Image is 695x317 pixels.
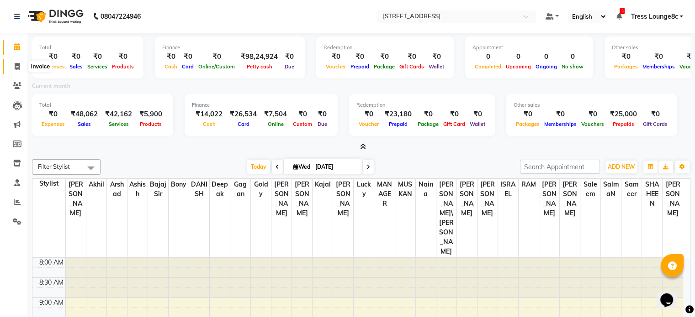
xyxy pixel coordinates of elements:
span: [PERSON_NAME] [457,179,477,219]
a: 3 [616,12,621,21]
div: ₹23,180 [381,109,415,120]
div: ₹14,022 [192,109,226,120]
span: Gift Cards [397,63,426,70]
span: ADD NEW [608,163,635,170]
div: ₹98,24,924 [237,52,281,62]
div: 0 [559,52,586,62]
span: Sales [75,121,93,127]
div: 0 [504,52,533,62]
span: 3 [620,8,625,14]
div: Redemption [324,44,446,52]
div: ₹7,504 [260,109,291,120]
div: ₹0 [291,109,314,120]
div: ₹0 [39,52,67,62]
span: Wallet [426,63,446,70]
div: ₹0 [110,52,136,62]
span: [PERSON_NAME]\ [PERSON_NAME] [436,179,456,257]
span: Filter Stylist [38,163,70,170]
div: Redemption [356,101,488,109]
div: Other sales [514,101,670,109]
div: ₹0 [415,109,441,120]
span: Prepaid [387,121,410,127]
span: SalmaN [601,179,621,200]
div: ₹0 [324,52,348,62]
span: Memberships [542,121,579,127]
div: ₹5,900 [136,109,166,120]
div: Total [39,101,166,109]
span: Sameer [621,179,642,200]
span: ISRAEL [498,179,518,200]
div: 8:30 AM [37,278,65,287]
div: 0 [472,52,504,62]
span: kajal [313,179,333,190]
span: MUSKAN [395,179,415,200]
div: ₹0 [162,52,180,62]
span: Prepaid [348,63,371,70]
span: [PERSON_NAME] [539,179,559,219]
div: 0 [533,52,559,62]
span: Online/Custom [196,63,237,70]
span: [PERSON_NAME] [66,179,86,219]
b: 08047224946 [101,4,141,29]
span: Card [180,63,196,70]
div: Finance [162,44,297,52]
div: ₹0 [441,109,467,120]
div: ₹0 [467,109,488,120]
span: Ongoing [533,63,559,70]
div: ₹0 [85,52,110,62]
span: Vouchers [579,121,606,127]
span: Wed [291,163,313,170]
div: ₹0 [67,52,85,62]
div: ₹0 [612,52,640,62]
span: Prepaids [610,121,637,127]
span: Upcoming [504,63,533,70]
span: Products [138,121,164,127]
div: ₹0 [579,109,606,120]
span: Bajaj sir [148,179,168,200]
div: ₹0 [196,52,237,62]
span: No show [559,63,586,70]
div: ₹0 [356,109,381,120]
span: [PERSON_NAME] [333,179,353,219]
span: Products [110,63,136,70]
span: Packages [514,121,542,127]
div: ₹0 [640,52,677,62]
span: SHAHEEN [642,179,662,209]
div: Total [39,44,136,52]
span: Package [371,63,397,70]
span: Cash [162,63,180,70]
span: Package [415,121,441,127]
img: logo [23,4,86,29]
input: Search Appointment [520,160,600,174]
span: gagan [230,179,250,200]
span: Memberships [640,63,677,70]
span: Cash [201,121,218,127]
span: Lucky [354,179,374,200]
div: 9:00 AM [37,298,65,307]
div: ₹0 [371,52,397,62]
span: Saleem [580,179,600,200]
span: goldy [251,179,271,200]
span: RAM [519,179,539,190]
span: Voucher [324,63,348,70]
div: ₹25,000 [606,109,641,120]
span: Card [235,121,252,127]
span: Custom [291,121,314,127]
span: Services [85,63,110,70]
span: DANISH [189,179,209,200]
span: Due [315,121,329,127]
span: Expenses [39,121,67,127]
span: naina [416,179,436,200]
span: [PERSON_NAME] [292,179,312,219]
div: Invoice [29,61,52,72]
div: ₹0 [397,52,426,62]
div: ₹0 [348,52,371,62]
span: Arshad [107,179,127,200]
div: ₹48,062 [67,109,101,120]
span: Gift Cards [641,121,670,127]
span: Completed [472,63,504,70]
label: Current month [32,82,70,90]
div: 8:00 AM [37,258,65,267]
span: Petty cash [244,63,275,70]
span: Bony [169,179,189,190]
